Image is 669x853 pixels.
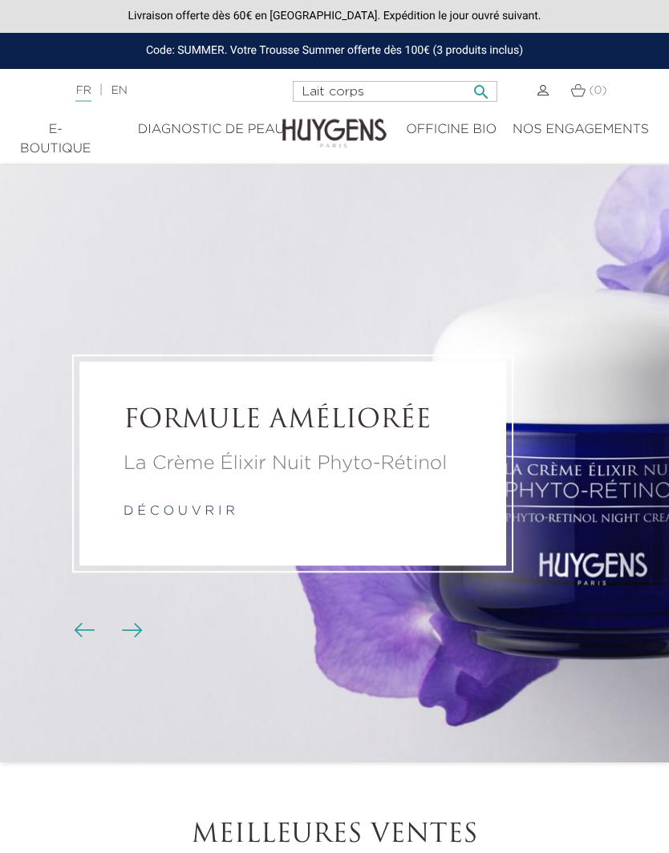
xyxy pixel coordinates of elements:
[406,120,497,139] div: Officine Bio
[111,85,127,96] a: EN
[513,120,649,139] div: Nos engagements
[107,120,315,139] div: Diagnostic de peau
[75,85,91,102] a: FR
[67,81,266,100] div: |
[282,93,387,150] img: Huygens
[58,820,611,851] h2: Meilleures ventes
[124,449,462,478] p: La Crème Élixir Nuit Phyto-Rétinol
[80,619,132,643] div: Boutons du carrousel
[472,78,491,97] i: 
[99,120,323,139] a: Diagnostic de peau
[124,406,462,437] h2: FORMULE AMÉLIORÉE
[293,81,497,102] input: Rechercher
[124,505,235,518] a: d é c o u v r i r
[467,76,496,98] button: 
[20,120,91,159] div: E-Boutique
[589,85,606,96] span: (0)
